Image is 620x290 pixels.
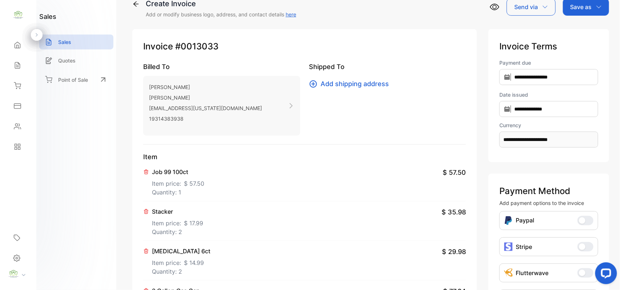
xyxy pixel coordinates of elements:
[39,72,113,88] a: Point of Sale
[570,3,592,11] p: Save as
[184,258,204,267] span: $ 14.99
[152,247,210,255] p: [MEDICAL_DATA] 6ct
[8,269,19,279] img: profile
[152,267,210,276] p: Quantity: 2
[499,199,598,207] p: Add payment options to the invoice
[149,113,262,124] p: 19314383938
[309,62,466,72] p: Shipped To
[152,227,203,236] p: Quantity: 2
[146,11,296,18] p: Add or modify business logo, address, and contact details
[504,242,513,251] img: icon
[152,216,203,227] p: Item price:
[321,79,389,89] span: Add shipping address
[58,38,71,46] p: Sales
[499,121,598,129] label: Currency
[143,62,300,72] p: Billed To
[143,40,466,53] p: Invoice
[39,35,113,49] a: Sales
[152,168,204,176] p: Job 99 100ct
[443,168,466,177] span: $ 57.50
[39,53,113,68] a: Quotes
[286,11,296,17] a: here
[499,40,598,53] p: Invoice Terms
[175,40,218,53] span: #0013033
[152,255,210,267] p: Item price:
[149,82,262,92] p: [PERSON_NAME]
[58,57,76,64] p: Quotes
[504,269,513,277] img: Icon
[152,207,203,216] p: Stacker
[516,216,534,225] p: Paypal
[13,9,24,20] img: logo
[39,12,56,21] h1: sales
[516,269,548,277] p: Flutterwave
[184,179,204,188] span: $ 57.50
[143,152,466,162] p: Item
[184,219,203,227] span: $ 17.99
[499,185,598,198] p: Payment Method
[589,259,620,290] iframe: LiveChat chat widget
[149,92,262,103] p: [PERSON_NAME]
[516,242,532,251] p: Stripe
[514,3,538,11] p: Send via
[58,76,88,84] p: Point of Sale
[442,207,466,217] span: $ 35.98
[309,79,393,89] button: Add shipping address
[504,216,513,225] img: Icon
[442,247,466,257] span: $ 29.98
[499,59,598,67] label: Payment due
[152,176,204,188] p: Item price:
[149,103,262,113] p: [EMAIL_ADDRESS][US_STATE][DOMAIN_NAME]
[152,188,204,197] p: Quantity: 1
[499,91,598,98] label: Date issued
